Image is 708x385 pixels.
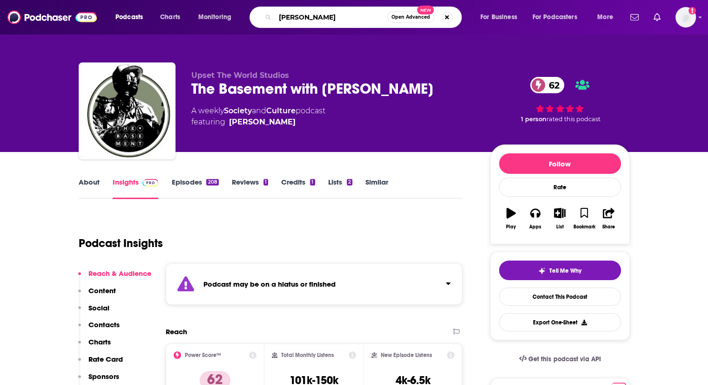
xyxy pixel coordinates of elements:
h2: Reach [166,327,187,336]
img: tell me why sparkle [538,267,546,275]
div: Play [506,224,516,230]
svg: Add a profile image [688,7,696,14]
button: Apps [523,202,547,235]
p: Rate Card [88,355,123,364]
a: Episodes208 [171,178,218,199]
div: 62 1 personrated this podcast [490,71,630,129]
button: open menu [591,10,625,25]
button: Play [499,202,523,235]
a: Society [224,106,252,115]
button: List [547,202,572,235]
a: Contact This Podcast [499,288,621,306]
a: Charts [154,10,186,25]
a: About [79,178,100,199]
span: More [597,11,613,24]
div: A weekly podcast [191,105,325,128]
a: Credits1 [281,178,315,199]
div: Rate [499,178,621,197]
div: 1 [263,179,268,186]
h1: Podcast Insights [79,236,163,250]
span: Podcasts [115,11,143,24]
span: Get this podcast via API [528,355,600,363]
span: rated this podcast [546,116,600,123]
a: Get this podcast via API [512,348,608,371]
p: Sponsors [88,372,119,381]
button: Social [78,303,109,321]
span: 1 person [521,116,546,123]
button: open menu [526,10,591,25]
a: Reviews1 [232,178,268,199]
button: Contacts [78,320,120,337]
a: Culture [266,106,296,115]
p: Charts [88,337,111,346]
p: Content [88,286,116,295]
button: tell me why sparkleTell Me Why [499,261,621,280]
span: Monitoring [198,11,231,24]
img: The Basement with Tim Ross [81,64,174,158]
img: Podchaser Pro [142,179,159,186]
h2: Power Score™ [185,352,221,358]
a: [PERSON_NAME] [229,117,296,128]
div: Share [602,224,615,230]
span: 62 [539,77,564,93]
input: Search podcasts, credits, & more... [275,10,387,25]
button: Open AdvancedNew [387,12,434,23]
div: List [556,224,564,230]
span: For Business [480,11,517,24]
button: Content [78,286,116,303]
a: Lists2 [328,178,352,199]
button: open menu [192,10,243,25]
button: open menu [474,10,529,25]
span: Upset The World Studios [191,71,289,80]
button: Follow [499,153,621,174]
button: Bookmark [572,202,596,235]
a: Similar [365,178,388,199]
a: 62 [530,77,564,93]
div: Bookmark [573,224,595,230]
a: Show notifications dropdown [650,9,664,25]
p: Social [88,303,109,312]
span: New [417,6,434,14]
a: InsightsPodchaser Pro [113,178,159,199]
button: Rate Card [78,355,123,372]
div: Search podcasts, credits, & more... [258,7,471,28]
span: Tell Me Why [549,267,581,275]
span: Logged in as shcarlos [675,7,696,27]
span: Open Advanced [391,15,430,20]
p: Reach & Audience [88,269,151,278]
button: Reach & Audience [78,269,151,286]
div: 1 [310,179,315,186]
div: 2 [347,179,352,186]
div: 208 [206,179,218,186]
a: Show notifications dropdown [627,9,642,25]
h2: Total Monthly Listens [281,352,334,358]
span: Charts [160,11,180,24]
strong: Podcast may be on a hiatus or finished [203,280,336,289]
button: Charts [78,337,111,355]
button: Show profile menu [675,7,696,27]
button: Export One-Sheet [499,313,621,331]
img: User Profile [675,7,696,27]
span: and [252,106,266,115]
h2: New Episode Listens [381,352,432,358]
p: Contacts [88,320,120,329]
div: Apps [529,224,541,230]
img: Podchaser - Follow, Share and Rate Podcasts [7,8,97,26]
span: featuring [191,117,325,128]
section: Click to expand status details [166,263,463,305]
button: Share [596,202,620,235]
button: open menu [109,10,155,25]
span: For Podcasters [533,11,577,24]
